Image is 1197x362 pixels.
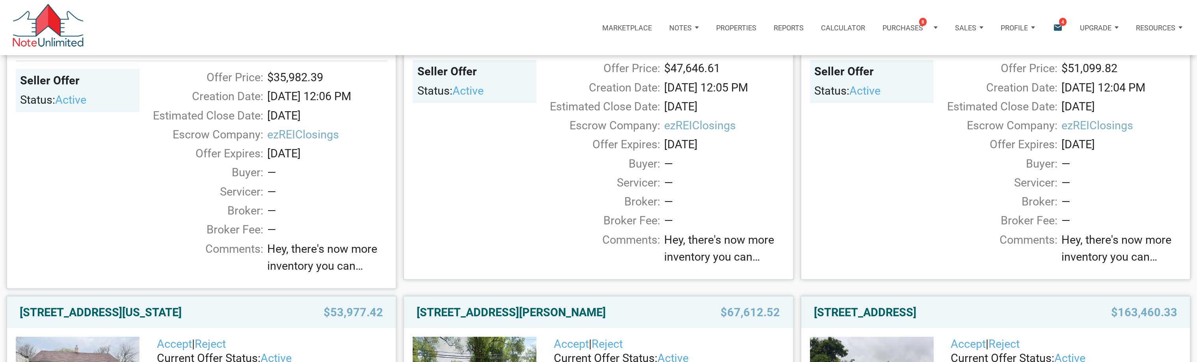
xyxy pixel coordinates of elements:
a: Profile [992,10,1044,45]
span: | [157,337,226,351]
div: [DATE] [1057,136,1185,153]
div: Broker: [532,193,660,210]
div: Broker Fee: [532,212,660,229]
div: Escrow Company: [930,117,1057,134]
button: Reports [765,10,812,45]
p: Upgrade [1080,24,1111,32]
div: Offer Price: [136,69,263,86]
p: Resources [1136,24,1175,32]
div: Servicer: [136,183,263,200]
div: Offer Expires: [532,136,660,153]
div: [DATE] 12:06 PM [263,88,391,105]
div: $35,982.39 [263,69,391,86]
div: Seller Offer [814,64,929,79]
div: — [1061,174,1181,191]
span: Status: [20,93,55,106]
div: Seller Offer [417,64,532,79]
div: Estimated Close Date: [532,98,660,115]
div: [DATE] [263,107,391,124]
button: email4 [1044,10,1071,45]
div: Buyer: [136,164,263,181]
span: ezREIClosings [1061,117,1181,134]
div: — [1061,193,1181,210]
div: Offer Expires: [930,136,1057,153]
span: Hey, there's now more inventory you can check out, with something for pretty much any investing s... [267,241,387,275]
p: Sales [955,24,976,32]
div: Estimated Close Date: [930,98,1057,115]
div: [DATE] [660,136,788,153]
p: Profile [1001,24,1028,32]
a: Properties [707,10,765,45]
span: ezREIClosings [267,126,387,143]
a: [STREET_ADDRESS][US_STATE] [20,305,182,319]
div: Creation Date: [930,79,1057,96]
span: — [1061,214,1070,227]
div: Servicer: [532,174,660,191]
div: Creation Date: [532,79,660,96]
span: | [951,337,1020,351]
button: Purchases8 [874,13,946,42]
button: Notes [661,13,707,42]
span: $163,460.33 [1111,305,1177,319]
a: Accept [951,337,986,351]
a: Reject [989,337,1020,351]
div: Creation Date: [136,88,263,105]
span: — [664,214,673,227]
div: [DATE] 12:04 PM [1057,79,1185,96]
div: [DATE] [263,145,391,162]
div: Comments: [930,231,1057,271]
p: Purchases [882,24,923,32]
span: 8 [919,18,927,26]
div: [DATE] [1057,98,1185,115]
div: Offer Expires: [136,145,263,162]
div: Broker: [930,193,1057,210]
div: — [664,155,784,172]
button: Profile [992,13,1044,42]
i: email [1052,22,1063,33]
a: Notes [661,10,707,45]
div: — [267,202,387,219]
div: Buyer: [532,155,660,172]
div: — [267,164,387,181]
span: Status: [417,84,452,97]
div: Broker: [136,202,263,219]
p: Notes [669,24,692,32]
span: Hey, there's now more inventory you can check out, with something for pretty much any investing s... [664,231,784,266]
div: Broker Fee: [930,212,1057,229]
div: Seller Offer [20,73,135,88]
img: NoteUnlimited [12,4,84,51]
div: [DATE] [660,98,788,115]
p: Marketplace [602,24,652,32]
a: Upgrade [1071,10,1127,45]
span: 4 [1059,18,1067,26]
div: Estimated Close Date: [136,107,263,124]
a: Accept [554,337,589,351]
div: [DATE] 12:05 PM [660,79,788,96]
span: active [452,84,484,97]
div: Buyer: [930,155,1057,172]
div: Broker Fee: [136,221,263,238]
div: Escrow Company: [532,117,660,134]
a: Calculator [812,10,874,45]
div: Comments: [136,241,263,280]
div: $47,646.61 [660,60,788,77]
span: ezREIClosings [664,117,784,134]
span: active [849,84,881,97]
a: Accept [157,337,192,351]
button: Sales [946,13,992,42]
a: Sales [946,10,992,45]
div: — [664,174,784,191]
span: $53,977.42 [324,305,383,319]
a: [STREET_ADDRESS] [814,305,916,319]
div: Escrow Company: [136,126,263,143]
span: Status: [814,84,849,97]
div: $51,099.82 [1057,60,1185,77]
button: Marketplace [594,10,661,45]
a: Reject [195,337,226,351]
div: — [664,193,784,210]
a: Resources [1127,10,1191,45]
span: Hey, there's now more inventory you can check out, with something for pretty much any investing s... [1061,231,1181,266]
button: Upgrade [1071,13,1127,42]
span: active [55,93,86,106]
p: Properties [716,24,756,32]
